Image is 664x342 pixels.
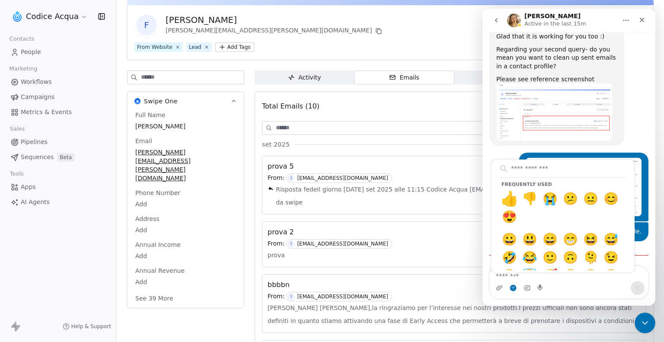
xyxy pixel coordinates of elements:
[144,97,178,105] span: Swipe One
[635,313,655,333] iframe: Intercom live chat
[134,214,161,223] span: Address
[268,161,294,172] span: prova 5
[37,240,57,258] span: joy
[27,276,34,283] button: Emoji picker
[21,153,54,162] span: Sequences
[26,11,79,22] span: Codice Acqua
[297,294,388,300] div: [EMAIL_ADDRESS][DOMAIN_NAME]
[135,200,236,208] span: Add
[288,73,321,82] div: Activity
[297,175,388,181] div: [EMAIL_ADDRESS][DOMAIN_NAME]
[135,148,236,182] span: [PERSON_NAME][EMAIL_ADDRESS][PERSON_NAME][DOMAIN_NAME]
[290,293,292,300] div: I
[21,77,52,86] span: Workflows
[290,240,292,247] div: I
[134,98,140,104] img: Swipe One
[63,323,111,330] a: Help & Support
[268,280,290,290] span: bbbbn
[21,48,41,57] span: People
[128,92,244,111] button: Swipe OneSwipe One
[7,75,109,89] a: Workflows
[130,291,179,306] button: See 39 More
[268,227,294,237] span: prova 2
[7,254,166,334] div: Harinder says…
[6,32,38,45] span: Contacts
[166,14,384,26] div: [PERSON_NAME]
[135,122,236,131] span: [PERSON_NAME]
[57,258,78,276] span: smiling face with 3 hearts
[21,108,72,117] span: Metrics & Events
[7,135,109,149] a: Pipelines
[57,153,74,162] span: Beta
[135,278,236,286] span: Add
[55,276,62,283] button: Start recording
[6,62,41,75] span: Marketing
[98,258,118,276] span: star struck
[37,258,57,276] span: innocent
[118,240,139,258] span: wink
[9,151,152,264] div: grinningsmileysmilegrinlaughingsweat smilerolling on the floor laughingjoyslightly smiling faceup...
[17,240,37,258] span: rolling on the floor laughing
[98,240,118,258] span: melting face
[482,9,655,306] iframe: Intercom live chat
[7,258,166,272] textarea: Message…
[21,93,54,102] span: Campaigns
[135,252,236,260] span: Add
[262,140,290,149] span: set 2025
[57,240,78,258] span: slightly smiling face
[134,240,182,249] span: Annual Income
[134,266,186,275] span: Annual Revenue
[41,276,48,283] button: Gif picker
[268,239,284,249] span: From:
[12,11,22,22] img: logo.png
[7,195,109,209] a: AI Agents
[7,90,109,104] a: Campaigns
[215,42,254,52] button: Add Tags
[134,111,167,119] span: Full Name
[7,105,109,119] a: Metrics & Events
[21,198,50,207] span: AI Agents
[134,189,182,197] span: Phone Number
[189,43,201,51] div: Lead
[10,9,89,24] button: Codice Acqua
[262,101,319,112] span: Total Emails (10)
[135,226,236,234] span: Add
[268,173,284,183] span: From:
[136,15,157,35] span: F
[13,276,20,283] button: Upload attachment
[148,272,162,286] button: Send a message…
[118,258,139,276] span: kissing heart
[7,180,109,194] a: Apps
[6,122,29,135] span: Sales
[297,241,388,247] div: [EMAIL_ADDRESS][DOMAIN_NAME]
[17,258,37,276] span: blush
[128,111,244,308] div: Swipe OneSwipe One
[6,167,27,180] span: Tools
[21,137,48,147] span: Pipelines
[276,183,641,209] span: Risposta fedeIl giorno [DATE] set 2025 alle 11:15 Codice Acqua [EMAIL_ADDRESS][DOMAIN_NAME] ha sc...
[268,292,284,301] span: From:
[21,182,36,192] span: Apps
[71,323,111,330] span: Help & Support
[7,45,109,59] a: People
[268,249,285,262] span: prova
[290,175,292,182] div: I
[78,240,98,258] span: upside down face
[166,26,384,36] div: [PERSON_NAME][EMAIL_ADDRESS][PERSON_NAME][DOMAIN_NAME]
[268,301,641,327] span: [PERSON_NAME] [PERSON_NAME],la ringraziamo per l’interesse nei nostri prodotti.I prezzi ufficiali...
[137,43,172,51] div: From Website
[78,258,98,276] span: heart eyes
